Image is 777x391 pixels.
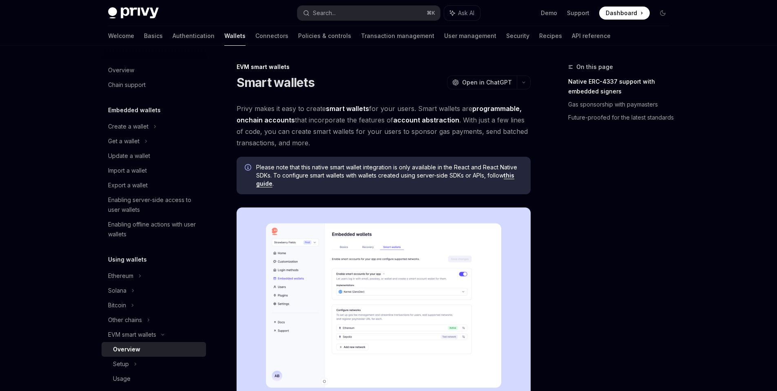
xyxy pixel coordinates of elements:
a: Connectors [255,26,288,46]
div: Create a wallet [108,122,148,131]
div: Import a wallet [108,166,147,176]
h1: Smart wallets [237,75,314,90]
span: Dashboard [606,9,637,17]
a: Security [506,26,529,46]
a: Demo [541,9,557,17]
a: Recipes [539,26,562,46]
a: API reference [572,26,611,46]
div: Enabling server-side access to user wallets [108,195,201,215]
a: Import a wallet [102,163,206,178]
a: Overview [102,63,206,78]
h5: Embedded wallets [108,105,161,115]
div: Export a wallet [108,180,148,190]
div: Ethereum [108,271,133,281]
div: Overview [108,65,134,75]
h5: Using wallets [108,255,147,264]
span: Privy makes it easy to create for your users. Smart wallets are that incorporate the features of ... [237,103,531,149]
button: Search...⌘K [297,6,440,20]
div: EVM smart wallets [237,63,531,71]
div: Get a wallet [108,136,139,146]
div: Enabling offline actions with user wallets [108,220,201,239]
span: ⌘ K [427,10,435,16]
button: Ask AI [444,6,480,20]
a: Welcome [108,26,134,46]
a: User management [444,26,496,46]
div: EVM smart wallets [108,330,156,340]
div: Setup [113,359,129,369]
a: Support [567,9,589,17]
a: Authentication [173,26,215,46]
div: Usage [113,374,131,384]
span: On this page [576,62,613,72]
a: Policies & controls [298,26,351,46]
a: Basics [144,26,163,46]
img: dark logo [108,7,159,19]
a: Future-proofed for the latest standards [568,111,676,124]
div: Update a wallet [108,151,150,161]
a: Gas sponsorship with paymasters [568,98,676,111]
a: Enabling server-side access to user wallets [102,193,206,217]
div: Other chains [108,315,142,325]
div: Solana [108,286,126,295]
a: Enabling offline actions with user wallets [102,217,206,242]
span: Open in ChatGPT [462,78,512,87]
strong: smart wallets [326,104,369,113]
span: Please note that this native smart wallet integration is only available in the React and React Na... [256,163,522,188]
div: Bitcoin [108,300,126,310]
button: Open in ChatGPT [447,76,517,89]
a: account abstraction [393,116,459,124]
a: Export a wallet [102,178,206,193]
span: Ask AI [458,9,474,17]
div: Chain support [108,80,146,90]
a: Chain support [102,78,206,92]
div: Overview [113,344,140,354]
a: Dashboard [599,7,650,20]
a: Usage [102,371,206,386]
a: Update a wallet [102,149,206,163]
a: Wallets [224,26,246,46]
a: Overview [102,342,206,357]
button: Toggle dark mode [656,7,669,20]
div: Search... [313,8,336,18]
a: Native ERC-4337 support with embedded signers [568,75,676,98]
svg: Info [245,164,253,172]
a: Transaction management [361,26,434,46]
